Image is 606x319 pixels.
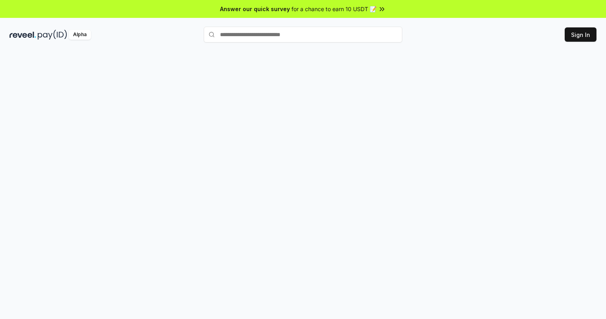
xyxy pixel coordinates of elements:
span: Answer our quick survey [220,5,290,13]
img: pay_id [38,30,67,40]
button: Sign In [565,27,596,42]
div: Alpha [69,30,91,40]
span: for a chance to earn 10 USDT 📝 [291,5,376,13]
img: reveel_dark [10,30,36,40]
